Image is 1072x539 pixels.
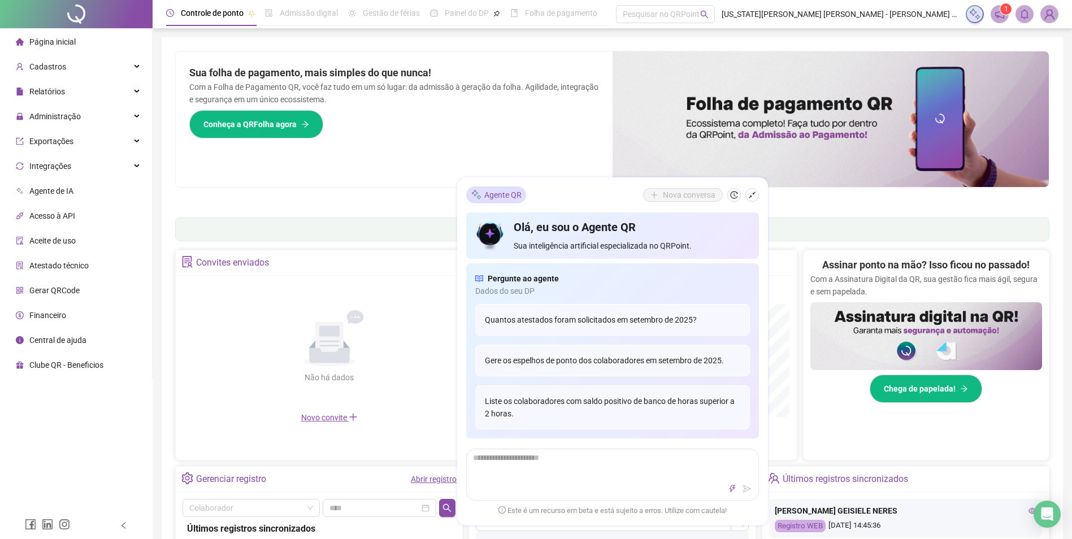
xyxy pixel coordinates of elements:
span: Integrações [29,162,71,171]
div: Não há dados [277,371,381,384]
img: banner%2F02c71560-61a6-44d4-94b9-c8ab97240462.png [810,302,1042,370]
span: plus [349,412,358,421]
span: search [442,503,452,512]
span: book [510,9,518,17]
span: eye [1028,507,1036,515]
span: Agente de IA [29,186,73,195]
span: Gerar QRCode [29,286,80,295]
span: notification [995,9,1005,19]
div: Gerenciar registro [196,470,266,489]
span: exclamation-circle [498,506,506,514]
span: Controle de ponto [181,8,244,18]
span: 1 [1004,5,1008,13]
div: Liste os colaboradores com saldo positivo de banco de horas superior a 2 horas. [475,385,750,429]
sup: 1 [1000,3,1012,15]
div: Últimos registros sincronizados [783,470,908,489]
span: arrow-right [960,385,968,393]
span: sync [16,162,24,170]
span: Gestão de férias [363,8,420,18]
span: bell [1019,9,1030,19]
div: [PERSON_NAME] GEISIELE NERES [775,505,1036,517]
span: Aceite de uso [29,236,76,245]
span: file-done [265,9,273,17]
span: clock-circle [166,9,174,17]
span: Página inicial [29,37,76,46]
button: Chega de papelada! [870,375,982,403]
span: arrow-right [301,120,309,128]
span: Clube QR - Beneficios [29,360,103,370]
span: left [120,521,128,529]
span: thunderbolt [728,485,736,493]
span: instagram [59,519,70,530]
span: team [768,472,780,484]
span: home [16,38,24,46]
span: Chega de papelada! [884,382,956,395]
span: Admissão digital [280,8,338,18]
span: shrink [748,191,756,199]
span: Financeiro [29,311,66,320]
span: linkedin [42,519,53,530]
h4: Olá, eu sou o Agente QR [514,219,749,235]
span: Folha de pagamento [525,8,597,18]
img: 87270 [1041,6,1058,23]
button: Nova conversa [643,188,723,202]
span: Atestado técnico [29,261,89,270]
span: pushpin [493,10,500,17]
img: sparkle-icon.fc2bf0ac1784a2077858766a79e2daf3.svg [969,8,981,20]
div: Open Intercom Messenger [1034,501,1061,528]
div: Gere os espelhos de ponto dos colaboradores em setembro de 2025. [475,345,750,376]
span: audit [16,237,24,245]
span: sun [348,9,356,17]
span: info-circle [16,336,24,344]
span: export [16,137,24,145]
span: user-add [16,63,24,71]
span: gift [16,361,24,369]
span: file [16,88,24,95]
span: history [730,191,738,199]
span: lock [16,112,24,120]
img: sparkle-icon.fc2bf0ac1784a2077858766a79e2daf3.svg [471,189,482,201]
span: Pergunte ao agente [488,272,559,285]
span: Sua inteligência artificial especializada no QRPoint. [514,240,749,252]
div: [DATE] 14:45:36 [775,520,1036,533]
span: setting [181,472,193,484]
span: Dados do seu DP [475,285,750,297]
button: send [740,482,754,495]
span: Conheça a QRFolha agora [203,118,297,131]
span: Este é um recurso em beta e está sujeito a erros. Utilize com cautela! [498,505,727,516]
div: Agente QR [466,186,526,203]
span: read [475,272,483,285]
span: Painel do DP [445,8,489,18]
p: Com a Folha de Pagamento QR, você faz tudo em um só lugar: da admissão à geração da folha. Agilid... [189,81,599,106]
span: dashboard [430,9,438,17]
span: solution [181,256,193,268]
span: solution [16,262,24,269]
span: Acesso à API [29,211,75,220]
img: banner%2F8d14a306-6205-4263-8e5b-06e9a85ad873.png [613,51,1049,187]
span: Exportações [29,137,73,146]
a: Abrir registro [411,475,457,484]
div: Quantos atestados foram solicitados em setembro de 2025? [475,304,750,336]
img: icon [475,219,505,252]
div: Convites enviados [196,253,269,272]
span: facebook [25,519,36,530]
span: api [16,212,24,220]
h2: Assinar ponto na mão? Isso ficou no passado! [822,257,1030,273]
span: search [700,10,709,19]
span: Relatórios [29,87,65,96]
span: qrcode [16,286,24,294]
span: Central de ajuda [29,336,86,345]
div: Registro WEB [775,520,826,533]
span: dollar [16,311,24,319]
span: Administração [29,112,81,121]
span: Novo convite [301,413,358,422]
button: thunderbolt [726,482,739,495]
div: Últimos registros sincronizados [187,521,451,536]
span: [US_STATE][PERSON_NAME] [PERSON_NAME] - [PERSON_NAME] e [PERSON_NAME] [722,8,959,20]
span: pushpin [248,10,255,17]
h2: Sua folha de pagamento, mais simples do que nunca! [189,65,599,81]
span: Cadastros [29,62,66,71]
p: Com a Assinatura Digital da QR, sua gestão fica mais ágil, segura e sem papelada. [810,273,1042,298]
button: Conheça a QRFolha agora [189,110,323,138]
